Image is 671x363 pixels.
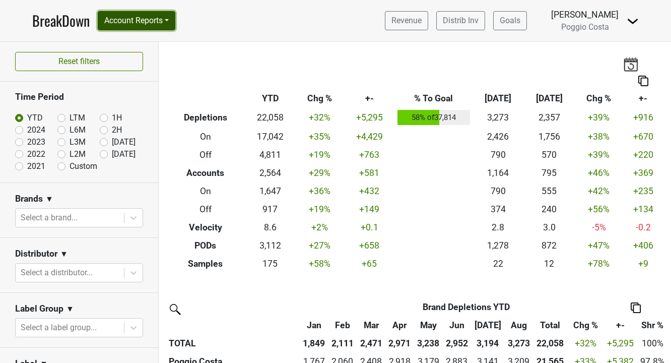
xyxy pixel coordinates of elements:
th: Depletions [166,108,244,128]
td: +27 % [296,236,344,255]
label: LTM [70,112,85,124]
td: +9 [623,255,663,273]
td: 374 [473,200,524,218]
th: Chg %: activate to sort column ascending [567,316,604,334]
th: 3,238 [414,334,443,352]
td: +2 % [296,218,344,236]
td: 2,564 [244,164,296,182]
th: [DATE] [473,90,524,108]
td: -0.2 [623,218,663,236]
td: +42 % [575,182,623,200]
td: 1,278 [473,236,524,255]
td: 872 [524,236,575,255]
span: ▼ [45,193,53,205]
td: 2,426 [473,128,524,146]
th: Mar: activate to sort column ascending [357,316,385,334]
th: Samples [166,255,244,273]
a: BreakDown [32,10,90,31]
h3: Brands [15,194,43,204]
td: 8.6 [244,218,296,236]
td: +235 [623,182,663,200]
th: &nbsp;: activate to sort column ascending [166,316,300,334]
td: 2,357 [524,108,575,128]
th: 2,111 [328,334,357,352]
th: TOTAL [166,334,300,352]
img: last_updated_date [623,57,638,71]
th: Jan: activate to sort column ascending [300,316,328,334]
th: May: activate to sort column ascending [414,316,443,334]
label: [DATE] [112,136,136,148]
span: ▼ [66,303,74,315]
td: +29 % [296,164,344,182]
th: 1,849 [300,334,328,352]
th: Apr: activate to sort column ascending [385,316,414,334]
span: Poggio Costa [561,22,609,32]
a: Revenue [385,11,428,30]
th: 2,471 [357,334,385,352]
th: Chg % [575,90,623,108]
label: [DATE] [112,148,136,160]
label: L2M [70,148,86,160]
label: L3M [70,136,86,148]
td: +4,429 [344,128,395,146]
th: Jul: activate to sort column ascending [471,316,504,334]
th: Feb: activate to sort column ascending [328,316,357,334]
th: Total: activate to sort column ascending [533,316,567,334]
td: 100% [637,334,668,352]
td: 12 [524,255,575,273]
td: +432 [344,182,395,200]
label: 2H [112,124,122,136]
h3: Distributor [15,249,57,259]
td: 917 [244,200,296,218]
td: +149 [344,200,395,218]
th: % To Goal [395,90,473,108]
td: 570 [524,146,575,164]
h3: Time Period [15,92,143,102]
th: PODs [166,236,244,255]
span: ▼ [60,248,68,260]
a: Distrib Inv [436,11,485,30]
th: 2,952 [442,334,471,352]
label: 2021 [27,160,45,172]
td: +32 % [296,108,344,128]
td: +47 % [575,236,623,255]
img: filter [166,300,182,317]
td: +35 % [296,128,344,146]
td: 22 [473,255,524,273]
th: [DATE] [524,90,575,108]
td: +19 % [296,146,344,164]
label: Custom [70,160,97,172]
td: 175 [244,255,296,273]
th: Aug: activate to sort column ascending [505,316,533,334]
td: 3.0 [524,218,575,236]
td: 555 [524,182,575,200]
label: YTD [27,112,43,124]
td: 3,273 [473,108,524,128]
td: 790 [473,146,524,164]
label: 2024 [27,124,45,136]
td: 17,042 [244,128,296,146]
th: Brand Depletions YTD [328,298,603,316]
td: 795 [524,164,575,182]
label: 1H [112,112,122,124]
td: 22,058 [244,108,296,128]
img: Copy to clipboard [638,76,648,86]
label: 2023 [27,136,45,148]
td: +38 % [575,128,623,146]
td: 2.8 [473,218,524,236]
td: 1,756 [524,128,575,146]
td: 790 [473,182,524,200]
th: +- [344,90,395,108]
label: 2022 [27,148,45,160]
td: +39 % [575,108,623,128]
th: +-: activate to sort column ascending [604,316,637,334]
td: 1,164 [473,164,524,182]
th: +- [623,90,663,108]
td: +763 [344,146,395,164]
td: +36 % [296,182,344,200]
td: +65 [344,255,395,273]
td: +19 % [296,200,344,218]
span: +5,295 [607,338,634,348]
div: [PERSON_NAME] [551,8,619,21]
span: +32% [575,338,596,348]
